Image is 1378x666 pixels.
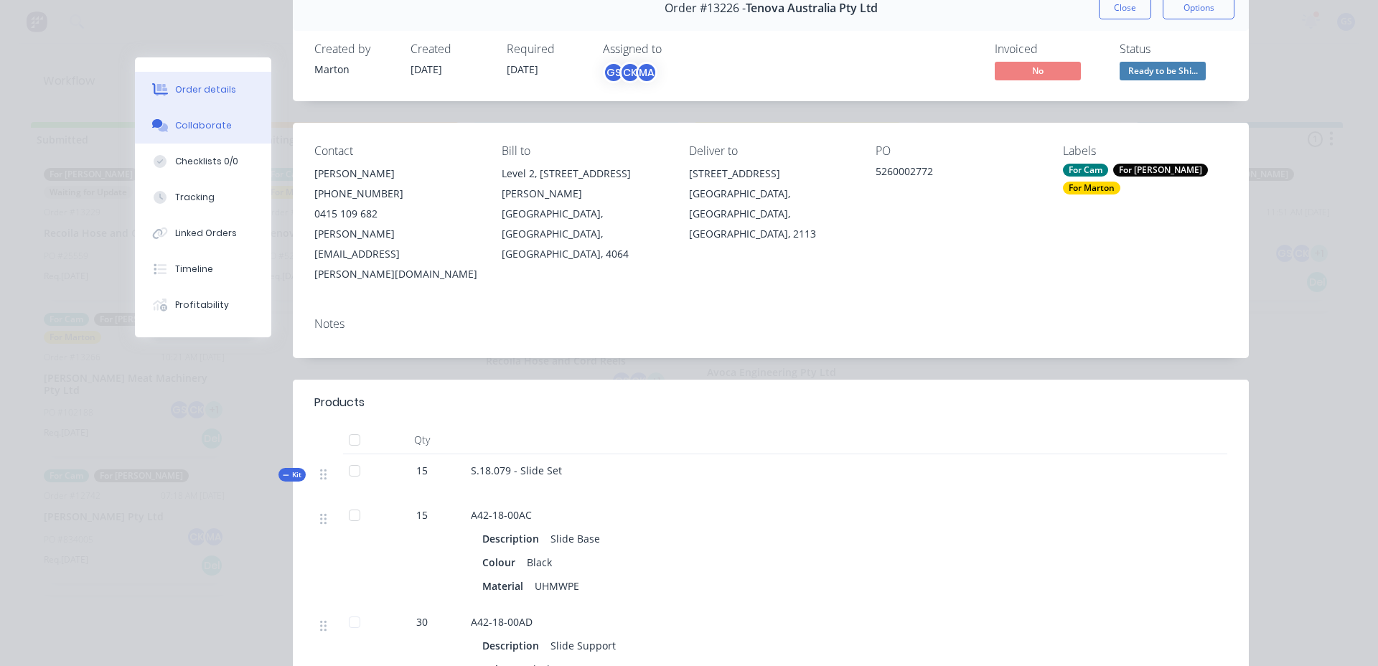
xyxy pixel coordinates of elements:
[135,287,271,323] button: Profitability
[665,1,746,15] span: Order #13226 -
[175,227,237,240] div: Linked Orders
[603,42,746,56] div: Assigned to
[416,507,428,522] span: 15
[545,528,606,549] div: Slide Base
[689,164,853,184] div: [STREET_ADDRESS]
[1120,62,1206,83] button: Ready to be Shi...
[175,119,232,132] div: Collaborate
[521,552,558,573] div: Black
[1063,164,1108,177] div: For Cam
[314,224,479,284] div: [PERSON_NAME][EMAIL_ADDRESS][PERSON_NAME][DOMAIN_NAME]
[278,468,306,482] div: Kit
[314,184,479,204] div: [PHONE_NUMBER]
[529,576,585,596] div: UHMWPE
[876,164,1040,184] div: 5260002772
[603,62,624,83] div: GS
[1120,62,1206,80] span: Ready to be Shi...
[636,62,657,83] div: MA
[507,62,538,76] span: [DATE]
[314,62,393,77] div: Marton
[471,615,533,629] span: A42-18-00AD
[502,164,666,204] div: Level 2, [STREET_ADDRESS][PERSON_NAME]
[502,144,666,158] div: Bill to
[1113,164,1208,177] div: For [PERSON_NAME]
[135,144,271,179] button: Checklists 0/0
[746,1,878,15] span: Tenova Australia Pty Ltd
[175,155,238,168] div: Checklists 0/0
[314,164,479,284] div: [PERSON_NAME][PHONE_NUMBER]0415 109 682[PERSON_NAME][EMAIL_ADDRESS][PERSON_NAME][DOMAIN_NAME]
[995,42,1102,56] div: Invoiced
[175,263,213,276] div: Timeline
[471,508,532,522] span: A42-18-00AC
[314,317,1227,331] div: Notes
[314,204,479,224] div: 0415 109 682
[416,614,428,629] span: 30
[1120,42,1227,56] div: Status
[314,394,365,411] div: Products
[995,62,1081,80] span: No
[603,62,657,83] button: GSCKMA
[471,464,562,477] span: S.18.079 - Slide Set
[175,83,236,96] div: Order details
[411,42,489,56] div: Created
[135,179,271,215] button: Tracking
[876,144,1040,158] div: PO
[416,463,428,478] span: 15
[379,426,465,454] div: Qty
[482,552,521,573] div: Colour
[314,42,393,56] div: Created by
[502,204,666,264] div: [GEOGRAPHIC_DATA], [GEOGRAPHIC_DATA], [GEOGRAPHIC_DATA], 4064
[1063,144,1227,158] div: Labels
[1063,182,1120,194] div: For Marton
[175,191,215,204] div: Tracking
[175,299,229,311] div: Profitability
[689,164,853,244] div: [STREET_ADDRESS][GEOGRAPHIC_DATA], [GEOGRAPHIC_DATA], [GEOGRAPHIC_DATA], 2113
[482,635,545,656] div: Description
[502,164,666,264] div: Level 2, [STREET_ADDRESS][PERSON_NAME][GEOGRAPHIC_DATA], [GEOGRAPHIC_DATA], [GEOGRAPHIC_DATA], 4064
[135,72,271,108] button: Order details
[135,215,271,251] button: Linked Orders
[689,144,853,158] div: Deliver to
[411,62,442,76] span: [DATE]
[689,184,853,244] div: [GEOGRAPHIC_DATA], [GEOGRAPHIC_DATA], [GEOGRAPHIC_DATA], 2113
[545,635,622,656] div: Slide Support
[135,251,271,287] button: Timeline
[619,62,641,83] div: CK
[482,528,545,549] div: Description
[135,108,271,144] button: Collaborate
[314,144,479,158] div: Contact
[482,576,529,596] div: Material
[507,42,586,56] div: Required
[283,469,301,480] span: Kit
[314,164,479,184] div: [PERSON_NAME]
